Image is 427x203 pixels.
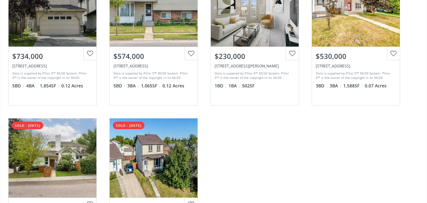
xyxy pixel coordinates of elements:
span: 3 BA [330,83,342,89]
span: 5 BD [12,83,25,89]
span: 1 BD [215,83,227,89]
span: 4 BA [26,83,38,89]
div: $230,000 [215,51,295,61]
div: Data is supplied by Pillar 9™ MLS® System. Pillar 9™ is the owner of the copyright in its MLS® Sy... [215,71,293,80]
div: 113 Copperstone Terrace SE, Calgary, AB T2Z 0J5 [316,63,396,69]
span: 5 BD [113,83,126,89]
div: $734,000 [12,51,93,61]
div: Data is supplied by Pillar 9™ MLS® System. Pillar 9™ is the owner of the copyright in its MLS® Sy... [316,71,394,80]
span: 502 SF [242,83,254,89]
span: 0.07 Acres [365,83,387,89]
span: 1,065 SF [141,83,161,89]
div: $574,000 [113,51,194,61]
span: 0.12 Acres [162,83,184,89]
div: Data is supplied by Pillar 9™ MLS® System. Pillar 9™ is the owner of the copyright in its MLS® Sy... [113,71,192,80]
div: 6215 Temple Drive NE, Calgary, AB T1Y 3R8 [113,63,194,69]
span: 3 BA [127,83,139,89]
div: 355 West Ranch Place SW, Calgary, AB T3H 5C3 [12,63,93,69]
div: Data is supplied by Pillar 9™ MLS® System. Pillar 9™ is the owner of the copyright in its MLS® Sy... [12,71,91,80]
div: 5605 Henwood Street SW #3301, Calgary, AB T3E 7R2 [215,63,295,69]
span: 3 BD [316,83,328,89]
span: 1,854 SF [40,83,60,89]
span: 0.12 Acres [61,83,83,89]
span: 1 BA [229,83,241,89]
span: 1,588 SF [343,83,363,89]
div: $530,000 [316,51,396,61]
